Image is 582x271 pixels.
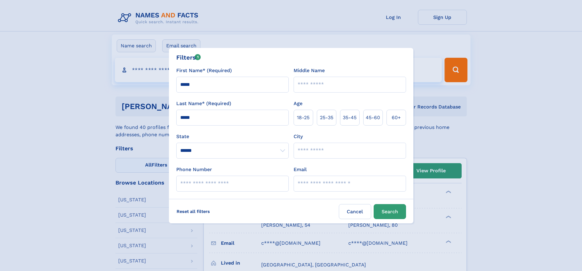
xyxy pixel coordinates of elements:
[176,67,232,74] label: First Name* (Required)
[297,114,309,121] span: 18‑25
[173,204,214,219] label: Reset all filters
[294,133,303,140] label: City
[374,204,406,219] button: Search
[294,67,325,74] label: Middle Name
[366,114,380,121] span: 45‑60
[176,100,231,107] label: Last Name* (Required)
[294,100,302,107] label: Age
[176,133,289,140] label: State
[392,114,401,121] span: 60+
[320,114,333,121] span: 25‑35
[294,166,307,173] label: Email
[343,114,357,121] span: 35‑45
[176,166,212,173] label: Phone Number
[339,204,371,219] label: Cancel
[176,53,201,62] div: Filters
